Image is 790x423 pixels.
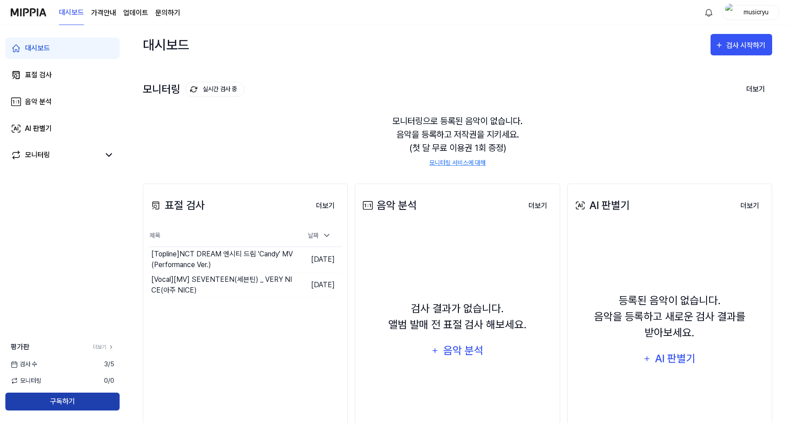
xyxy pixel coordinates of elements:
div: AI 판별기 [654,350,697,367]
a: 업데이트 [123,8,148,18]
a: 가격안내 [91,8,116,18]
a: 더보기 [309,197,342,215]
div: 음악 분석 [25,96,52,107]
div: 검사 시작하기 [726,40,768,51]
a: 대시보드 [5,38,120,59]
span: 0 / 0 [104,376,114,385]
td: [DATE] [294,272,342,297]
button: 더보기 [733,197,766,215]
div: 모니터링 [143,82,245,97]
a: 대시보드 [59,0,84,25]
button: 음악 분석 [425,340,490,361]
div: 등록된 음악이 없습니다. 음악을 등록하고 새로운 검사 결과를 받아보세요. [573,293,766,341]
a: 표절 검사 [5,64,120,86]
div: 음악 분석 [361,197,417,214]
div: 날짜 [304,228,335,243]
div: AI 판별기 [25,123,52,134]
a: 음악 분석 [5,91,120,113]
button: 구독하기 [5,393,120,410]
span: 모니터링 [11,376,42,385]
div: musicryu [739,7,773,17]
div: 표절 검사 [25,70,52,80]
a: 더보기 [93,343,114,351]
a: 더보기 [521,197,554,215]
a: 더보기 [733,197,766,215]
div: 검사 결과가 없습니다. 앨범 발매 전 표절 검사 해보세요. [388,301,527,333]
div: 대시보드 [143,34,189,55]
button: 더보기 [309,197,342,215]
span: 3 / 5 [104,360,114,369]
div: AI 판별기 [573,197,630,214]
button: 실시간 검사 중 [185,82,245,97]
a: 모니터링 서비스에 대해 [429,158,486,168]
button: 더보기 [521,197,554,215]
div: [Topline] NCT DREAM 엔시티 드림 'Candy' MV (Performance Ver.) [151,249,294,270]
button: 더보기 [739,80,772,99]
div: 모니터링으로 등록된 음악이 없습니다. 음악을 등록하고 저작권을 지키세요. (첫 달 무료 이용권 1회 증정) [143,104,772,178]
span: 검사 수 [11,360,37,369]
div: 음악 분석 [442,342,484,359]
a: AI 판별기 [5,118,120,139]
th: 제목 [149,225,294,247]
img: profile [725,4,736,21]
div: 표절 검사 [149,197,205,214]
div: 모니터링 [25,150,50,160]
img: 알림 [703,7,714,18]
img: monitoring Icon [190,86,197,93]
button: profilemusicryu [722,5,779,20]
div: [Vocal] [MV] SEVENTEEN(세븐틴) _ VERY NICE(아주 NICE) [151,274,294,296]
td: [DATE] [294,247,342,272]
span: 평가판 [11,342,29,352]
div: 대시보드 [25,43,50,54]
a: 모니터링 [11,150,100,160]
button: 검사 시작하기 [711,34,772,55]
a: 문의하기 [155,8,180,18]
button: AI 판별기 [637,348,702,369]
